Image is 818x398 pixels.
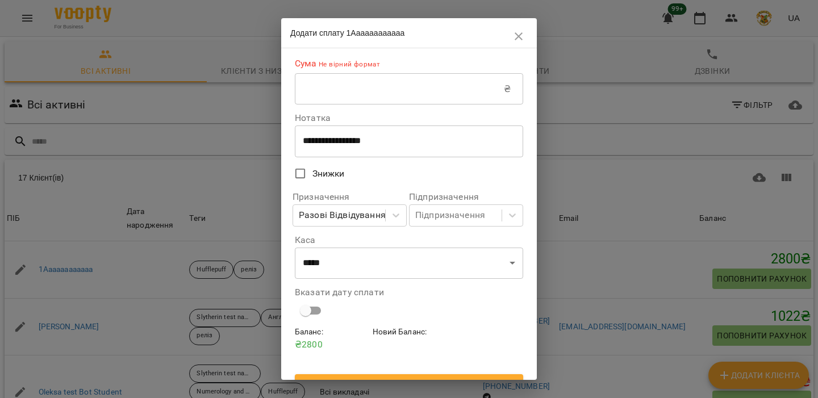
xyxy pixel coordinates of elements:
label: Нотатка [295,114,523,123]
span: Знижки [312,167,345,181]
h6: Новий Баланс : [373,326,446,338]
label: Призначення [293,192,407,202]
div: Разові Відвідування [299,209,386,223]
label: Сума [295,57,523,70]
label: Вказати дату сплати [295,288,523,297]
span: Додати сплату 1Aaaaaaaaaaaa [290,28,404,37]
div: Підпризначення [415,209,485,223]
label: Каса [295,236,523,245]
p: Не вірний формат [317,59,381,70]
h6: Баланс : [295,326,368,338]
p: ₴ 2800 [295,338,368,351]
span: Підтвердити [304,378,514,391]
button: Підтвердити [295,374,523,395]
p: ₴ [504,82,511,96]
label: Підпризначення [409,192,523,202]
